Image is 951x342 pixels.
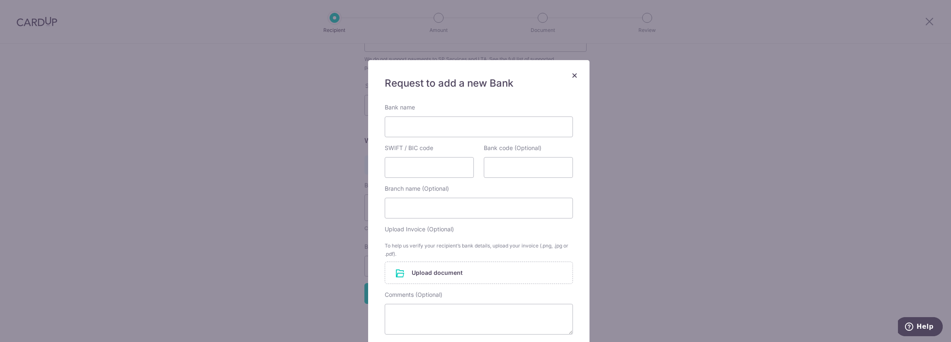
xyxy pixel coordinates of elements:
iframe: Opens a widget where you can find more information [898,317,943,338]
span: Help [19,6,36,13]
label: Upload Invoice (Optional) [385,225,454,233]
div: Upload document [385,262,573,284]
label: SWIFT / BIC code [385,144,433,152]
button: Close [570,70,580,80]
label: Bank name [385,103,415,112]
label: Comments (Optional) [385,291,442,299]
h5: Request to add a new Bank [385,77,573,90]
div: To help us verify your recipient’s bank details, upload your invoice (.png, .jpg or .pdf). [385,242,573,258]
span: × [571,69,578,81]
label: Bank code (Optional) [484,144,541,152]
label: Branch name (Optional) [385,184,449,193]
